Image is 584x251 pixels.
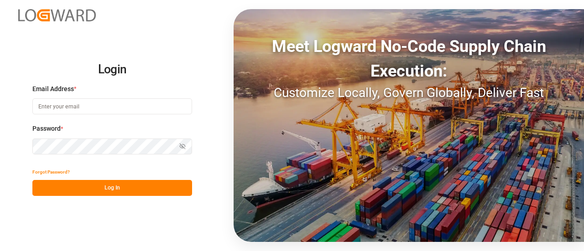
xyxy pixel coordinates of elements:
input: Enter your email [32,98,192,114]
span: Password [32,124,61,133]
h2: Login [32,55,192,84]
button: Forgot Password? [32,164,70,180]
span: Email Address [32,84,74,94]
div: Meet Logward No-Code Supply Chain Execution: [234,34,584,83]
div: Customize Locally, Govern Globally, Deliver Fast [234,83,584,102]
button: Log In [32,180,192,196]
img: Logward_new_orange.png [18,9,96,21]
